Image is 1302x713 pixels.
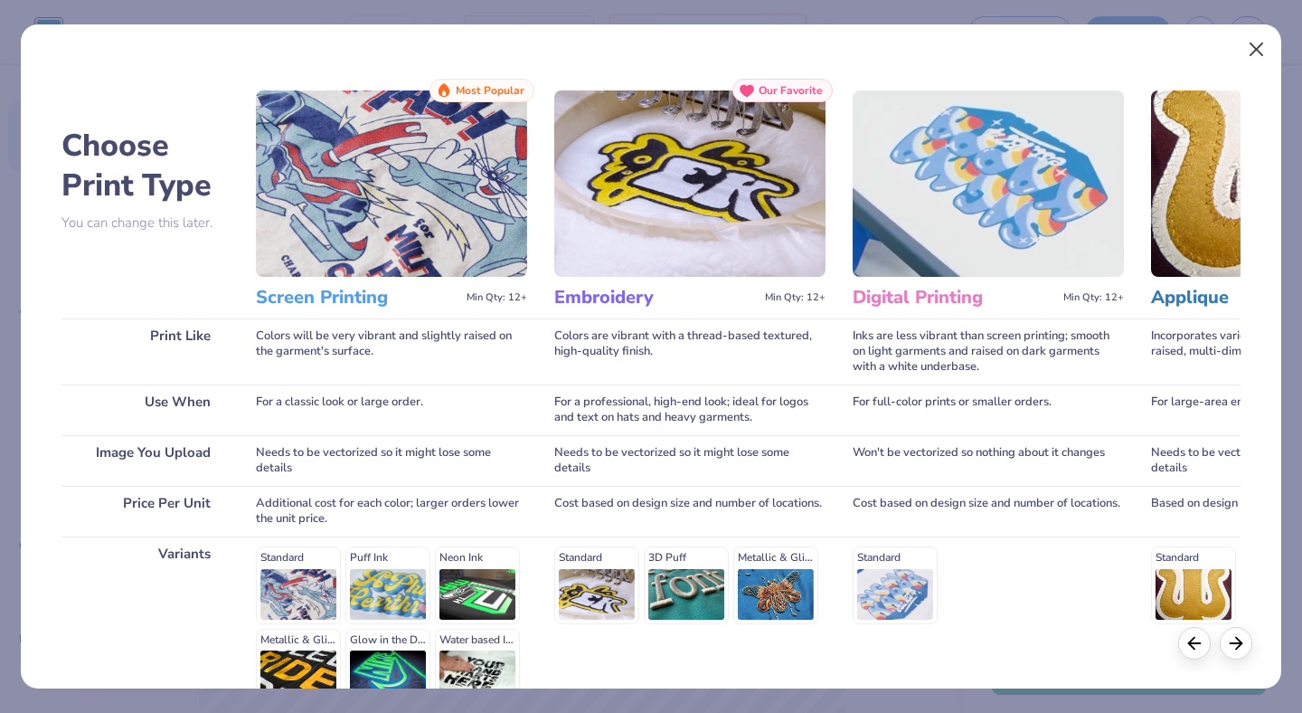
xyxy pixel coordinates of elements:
h3: Embroidery [554,286,758,309]
span: Min Qty: 12+ [467,291,527,304]
div: Use When [61,385,229,435]
div: Won't be vectorized so nothing about it changes [853,435,1124,486]
div: Inks are less vibrant than screen printing; smooth on light garments and raised on dark garments ... [853,318,1124,385]
span: Min Qty: 12+ [1063,291,1124,304]
div: Cost based on design size and number of locations. [554,486,826,537]
span: Most Popular [456,84,524,97]
div: Image You Upload [61,435,229,486]
div: Additional cost for each color; larger orders lower the unit price. [256,486,527,537]
h3: Digital Printing [853,286,1056,309]
p: You can change this later. [61,215,229,231]
h3: Screen Printing [256,286,459,309]
span: Min Qty: 12+ [765,291,826,304]
h2: Choose Print Type [61,126,229,205]
div: For full-color prints or smaller orders. [853,385,1124,435]
div: For a classic look or large order. [256,385,527,435]
div: Needs to be vectorized so it might lose some details [554,435,826,486]
div: Colors are vibrant with a thread-based textured, high-quality finish. [554,318,826,385]
div: Print Like [61,318,229,385]
button: Close [1240,33,1274,67]
div: Cost based on design size and number of locations. [853,486,1124,537]
div: For a professional, high-end look; ideal for logos and text on hats and heavy garments. [554,385,826,435]
img: Embroidery [554,90,826,277]
img: Screen Printing [256,90,527,277]
span: Our Favorite [759,84,823,97]
div: Price Per Unit [61,486,229,537]
div: Needs to be vectorized so it might lose some details [256,435,527,486]
img: Digital Printing [853,90,1124,277]
div: Colors will be very vibrant and slightly raised on the garment's surface. [256,318,527,385]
